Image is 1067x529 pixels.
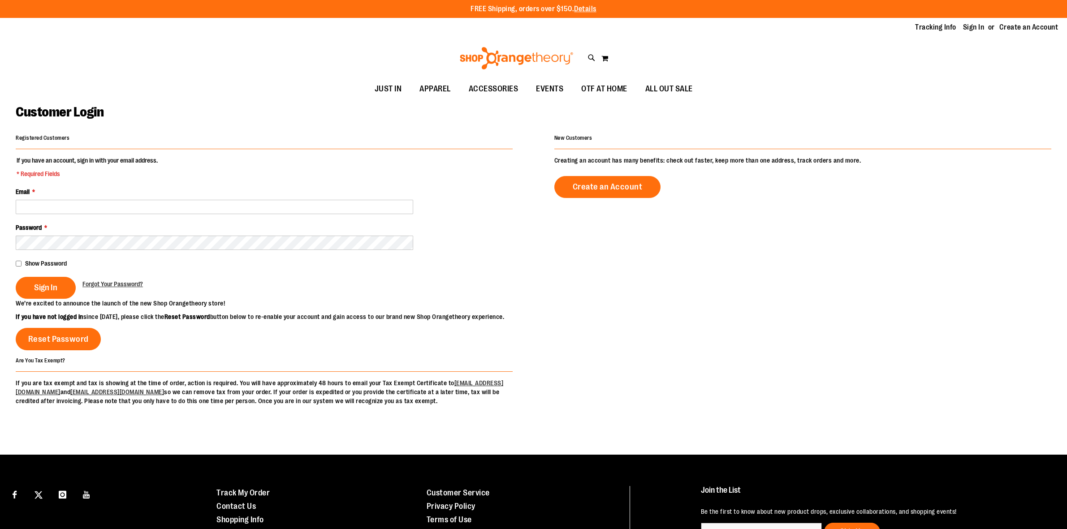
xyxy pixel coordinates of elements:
span: EVENTS [536,79,563,99]
a: Visit our Instagram page [55,486,70,502]
button: Sign In [16,277,76,299]
img: Twitter [35,491,43,499]
span: Customer Login [16,104,104,120]
strong: Are You Tax Exempt? [16,357,65,364]
p: If you are tax exempt and tax is showing at the time of order, action is required. You will have ... [16,378,513,405]
p: We’re excited to announce the launch of the new Shop Orangetheory store! [16,299,534,308]
span: Create an Account [573,182,643,192]
span: Sign In [34,283,57,292]
span: Email [16,188,30,195]
span: Show Password [25,260,67,267]
p: since [DATE], please click the button below to re-enable your account and gain access to our bran... [16,312,534,321]
span: OTF AT HOME [581,79,627,99]
span: * Required Fields [17,169,158,178]
a: Tracking Info [915,22,956,32]
span: Forgot Your Password? [82,280,143,288]
a: Track My Order [216,488,270,497]
a: Shopping Info [216,515,264,524]
a: Reset Password [16,328,101,350]
a: Create an Account [999,22,1058,32]
span: APPAREL [419,79,451,99]
a: Privacy Policy [427,502,475,511]
a: Forgot Your Password? [82,280,143,288]
span: Reset Password [28,334,89,344]
a: Visit our Facebook page [7,486,22,502]
p: FREE Shipping, orders over $150. [471,4,596,14]
a: Contact Us [216,502,256,511]
strong: If you have not logged in [16,313,83,320]
span: ACCESSORIES [469,79,518,99]
span: JUST IN [375,79,402,99]
a: Customer Service [427,488,490,497]
a: Visit our Youtube page [79,486,95,502]
p: Creating an account has many benefits: check out faster, keep more than one address, track orders... [554,156,1051,165]
a: Visit our X page [31,486,47,502]
p: Be the first to know about new product drops, exclusive collaborations, and shopping events! [701,507,1043,516]
span: Password [16,224,42,231]
strong: Reset Password [164,313,210,320]
strong: Registered Customers [16,135,69,141]
legend: If you have an account, sign in with your email address. [16,156,159,178]
span: ALL OUT SALE [645,79,693,99]
strong: New Customers [554,135,592,141]
a: [EMAIL_ADDRESS][DOMAIN_NAME] [70,388,164,396]
a: Details [574,5,596,13]
h4: Join the List [701,486,1043,503]
a: Sign In [963,22,985,32]
a: Create an Account [554,176,661,198]
a: Terms of Use [427,515,472,524]
img: Shop Orangetheory [458,47,575,69]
